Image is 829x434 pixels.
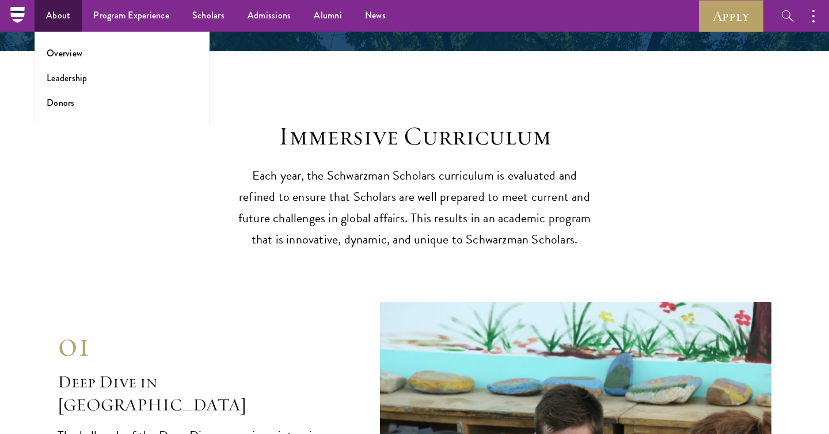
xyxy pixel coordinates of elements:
[236,120,593,153] h2: Immersive Curriculum
[58,371,345,417] h2: Deep Dive in [GEOGRAPHIC_DATA]
[58,323,345,365] div: 01
[47,47,82,60] a: Overview
[236,165,593,250] p: Each year, the Schwarzman Scholars curriculum is evaluated and refined to ensure that Scholars ar...
[47,96,75,109] a: Donors
[47,71,88,85] a: Leadership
